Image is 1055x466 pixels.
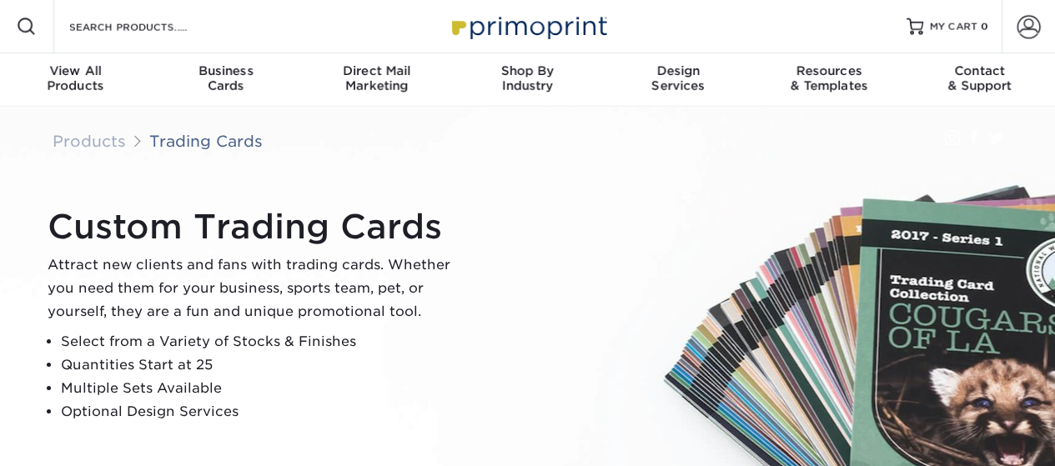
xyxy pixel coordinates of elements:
[301,63,452,93] div: Marketing
[603,53,754,107] a: DesignServices
[151,53,302,107] a: BusinessCards
[151,63,302,93] div: Cards
[151,63,302,78] span: Business
[48,207,465,247] h1: Custom Trading Cards
[904,63,1055,93] div: & Support
[68,17,230,37] input: SEARCH PRODUCTS.....
[301,63,452,78] span: Direct Mail
[603,63,754,93] div: Services
[754,63,905,93] div: & Templates
[452,63,603,93] div: Industry
[904,53,1055,107] a: Contact& Support
[61,377,465,400] li: Multiple Sets Available
[930,20,977,34] span: MY CART
[61,400,465,423] li: Optional Design Services
[452,63,603,78] span: Shop By
[61,353,465,377] li: Quantities Start at 25
[904,63,1055,78] span: Contact
[603,63,754,78] span: Design
[754,63,905,78] span: Resources
[981,21,988,33] span: 0
[445,8,611,44] img: Primoprint
[301,53,452,107] a: Direct MailMarketing
[754,53,905,107] a: Resources& Templates
[452,53,603,107] a: Shop ByIndustry
[48,253,465,323] p: Attract new clients and fans with trading cards. Whether you need them for your business, sports ...
[149,132,263,150] a: Trading Cards
[53,132,126,150] a: Products
[61,330,465,353] li: Select from a Variety of Stocks & Finishes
